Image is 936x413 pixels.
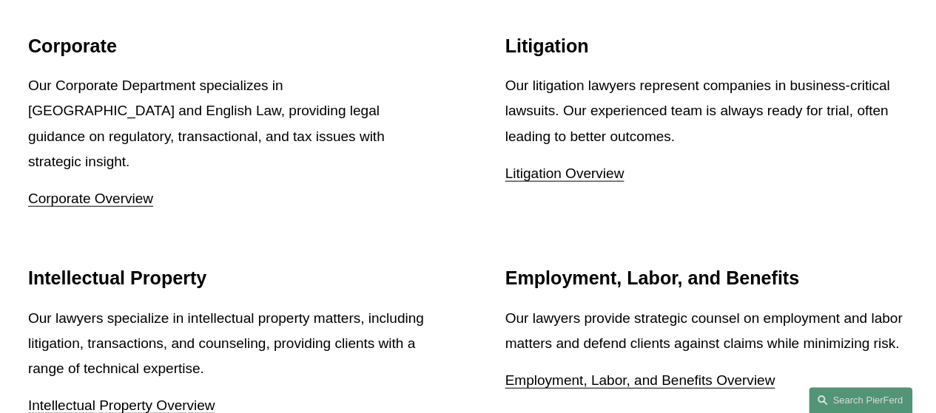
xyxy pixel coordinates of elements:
[809,387,912,413] a: Search this site
[505,267,909,289] h2: Employment, Labor, and Benefits
[28,267,431,289] h2: Intellectual Property
[505,165,624,181] a: Litigation Overview
[28,35,431,57] h2: Corporate
[505,35,909,57] h2: Litigation
[505,372,775,388] a: Employment, Labor, and Benefits Overview
[28,73,431,174] p: Our Corporate Department specializes in [GEOGRAPHIC_DATA] and English Law, providing legal guidan...
[28,397,215,413] a: Intellectual Property Overview
[28,191,153,206] a: Corporate Overview
[28,306,431,382] p: Our lawyers specialize in intellectual property matters, including litigation, transactions, and ...
[505,73,909,149] p: Our litigation lawyers represent companies in business-critical lawsuits. Our experienced team is...
[505,306,909,357] p: Our lawyers provide strategic counsel on employment and labor matters and defend clients against ...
